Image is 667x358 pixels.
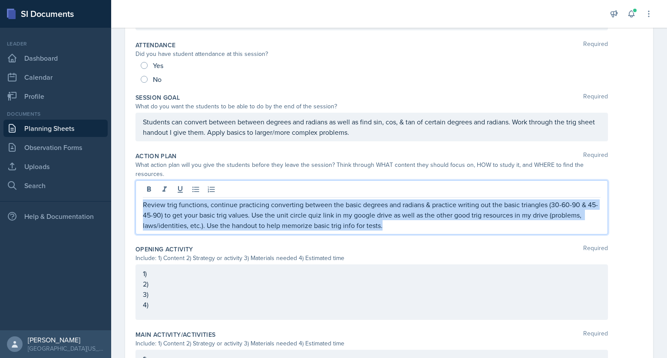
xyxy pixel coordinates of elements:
div: Leader [3,40,108,48]
div: Help & Documentation [3,208,108,225]
a: Search [3,177,108,194]
a: Calendar [3,68,108,86]
span: Required [583,152,608,160]
div: Documents [3,110,108,118]
p: 1) [143,268,601,279]
a: Planning Sheets [3,120,108,137]
a: Profile [3,88,108,105]
a: Uploads [3,158,108,175]
p: 3) [143,289,601,299]
label: Action Plan [135,152,177,160]
span: Required [583,330,608,339]
span: Yes [153,61,163,70]
div: What action plan will you give the students before they leave the session? Think through WHAT con... [135,160,608,179]
label: Attendance [135,41,176,49]
div: [GEOGRAPHIC_DATA][US_STATE] in [GEOGRAPHIC_DATA] [28,344,104,353]
label: Session Goal [135,93,180,102]
div: [PERSON_NAME] [28,335,104,344]
label: Main Activity/Activities [135,330,215,339]
a: Observation Forms [3,139,108,156]
a: Dashboard [3,49,108,67]
div: Did you have student attendance at this session? [135,49,608,59]
span: Required [583,245,608,254]
p: 4) [143,299,601,310]
div: Include: 1) Content 2) Strategy or activity 3) Materials needed 4) Estimated time [135,254,608,263]
span: No [153,75,162,84]
div: What do you want the students to be able to do by the end of the session? [135,102,608,111]
p: Review trig functions, continue practicing converting between the basic degrees and radians & pra... [143,199,601,231]
label: Opening Activity [135,245,193,254]
span: Required [583,93,608,102]
span: Required [583,41,608,49]
div: Include: 1) Content 2) Strategy or activity 3) Materials needed 4) Estimated time [135,339,608,348]
p: 2) [143,279,601,289]
p: Students can convert between between degrees and radians as well as find sin, cos, & tan of certa... [143,117,601,137]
